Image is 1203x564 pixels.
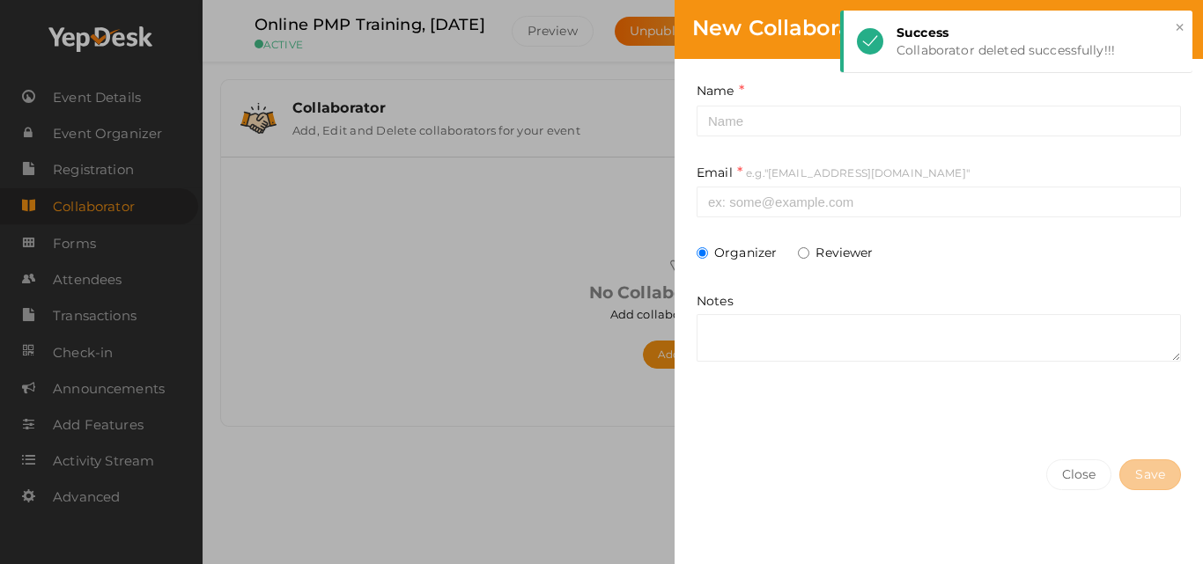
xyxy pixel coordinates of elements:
[697,106,1181,136] input: Name
[798,247,809,259] input: Reviewer
[1174,18,1185,38] button: ×
[697,292,734,310] label: Notes
[897,41,1179,59] div: Collaborator deleted successfully!!!
[697,163,742,183] label: Email
[897,24,1179,41] div: Success
[1135,465,1165,484] span: Save
[692,15,882,40] span: New Collaborator
[1046,459,1112,490] button: Close
[697,244,777,261] label: Organizer
[798,244,873,261] label: Reviewer
[697,247,708,259] input: Organizer
[697,187,1181,217] input: ex: some@example.com
[1119,459,1181,490] button: Save
[746,166,970,179] span: e.g."[EMAIL_ADDRESS][DOMAIN_NAME]"
[697,81,744,101] label: Name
